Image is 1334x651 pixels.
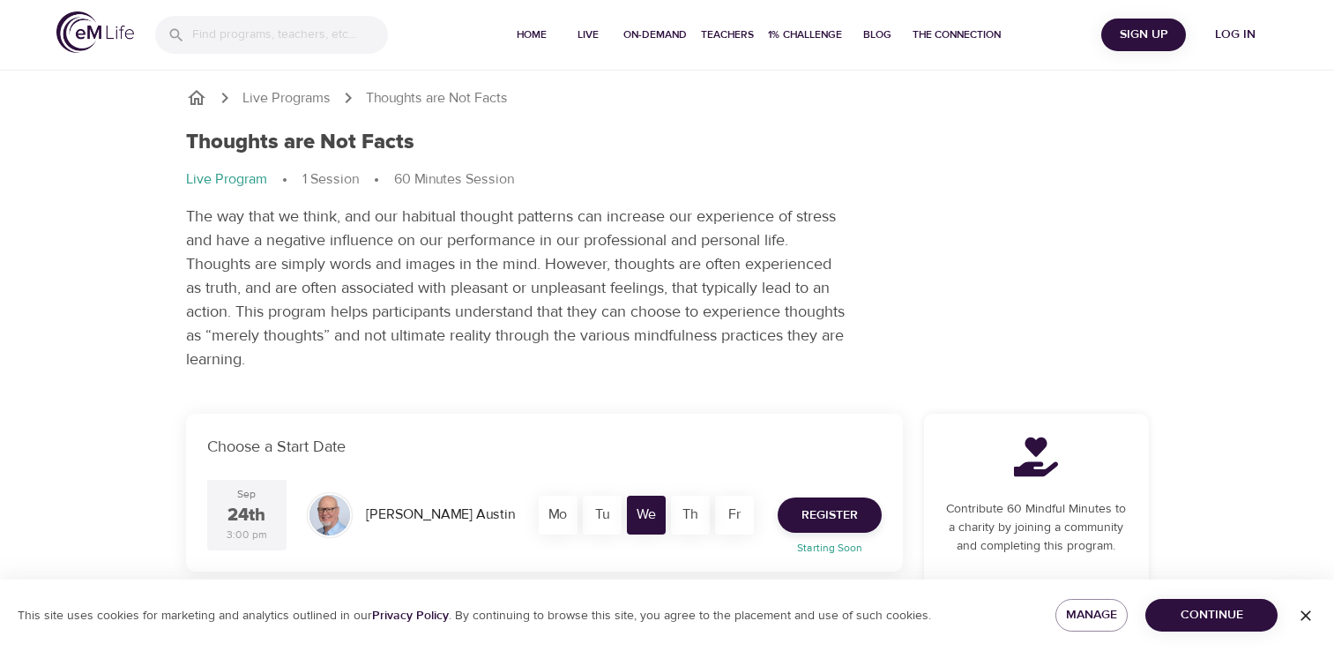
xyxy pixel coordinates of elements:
[627,496,666,535] div: We
[186,169,267,190] p: Live Program
[801,505,858,527] span: Register
[539,496,578,535] div: Mo
[945,500,1128,556] p: Contribute 60 Mindful Minutes to a charity by joining a community and completing this program.
[856,26,898,44] span: Blog
[242,88,331,108] a: Live Programs
[186,130,414,155] h1: Thoughts are Not Facts
[510,26,553,44] span: Home
[567,26,609,44] span: Live
[671,496,710,535] div: Th
[1069,604,1114,626] span: Manage
[913,26,1001,44] span: The Connection
[186,169,1149,191] nav: breadcrumb
[56,11,134,53] img: logo
[1193,19,1278,51] button: Log in
[583,496,622,535] div: Tu
[1145,599,1278,632] button: Continue
[186,205,847,371] p: The way that we think, and our habitual thought patterns can increase our experience of stress an...
[991,577,1082,610] a: Learn More
[701,26,754,44] span: Teachers
[1101,19,1186,51] button: Sign Up
[778,498,882,533] button: Register
[302,169,359,190] p: 1 Session
[192,16,388,54] input: Find programs, teachers, etc...
[186,87,1149,108] nav: breadcrumb
[715,496,754,535] div: Fr
[359,498,522,532] div: [PERSON_NAME] Austin
[1108,24,1179,46] span: Sign Up
[1055,599,1129,632] button: Manage
[207,435,882,459] p: Choose a Start Date
[1200,24,1271,46] span: Log in
[366,88,508,108] p: Thoughts are Not Facts
[227,503,265,528] div: 24th
[237,487,256,502] div: Sep
[1159,604,1263,626] span: Continue
[394,169,514,190] p: 60 Minutes Session
[227,528,267,542] div: 3:00 pm
[372,608,449,624] a: Privacy Policy
[768,26,842,44] span: 1% Challenge
[767,540,892,556] p: Starting Soon
[623,26,687,44] span: On-Demand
